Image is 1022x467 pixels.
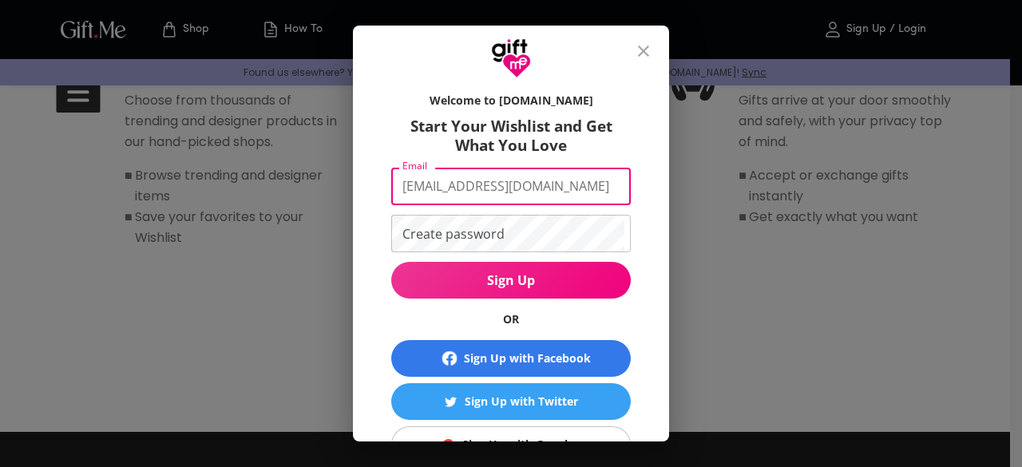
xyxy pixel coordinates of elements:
[465,393,578,410] div: Sign Up with Twitter
[464,350,591,367] div: Sign Up with Facebook
[391,271,631,289] span: Sign Up
[391,383,631,420] button: Sign Up with TwitterSign Up with Twitter
[491,38,531,78] img: GiftMe Logo
[391,311,631,327] h6: OR
[391,117,631,155] h6: Start Your Wishlist and Get What You Love
[391,340,631,377] button: Sign Up with Facebook
[445,396,457,408] img: Sign Up with Twitter
[391,93,631,109] h6: Welcome to [DOMAIN_NAME]
[624,32,663,70] button: close
[462,436,574,453] div: Sign Up with Google
[391,262,631,299] button: Sign Up
[442,439,454,451] img: Sign Up with Google
[391,426,631,463] button: Sign Up with GoogleSign Up with Google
